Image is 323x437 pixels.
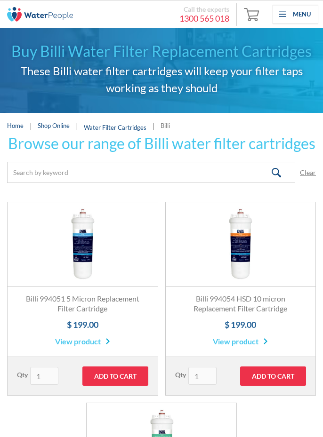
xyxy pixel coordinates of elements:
[8,132,315,155] h3: Browse our range of Billi water filter cartridges
[242,3,264,26] a: Open cart
[38,122,70,130] a: Shop Online
[17,294,148,314] h3: Billi 994051 5 Micron Replacement Filter Cartridge
[7,122,24,130] a: Home
[213,336,268,347] a: View product
[175,294,307,314] h3: Billi 994054 HSD 10 micron Replacement Filter Cartridge
[175,370,186,380] label: Qty
[7,162,316,183] form: Email Form
[151,120,156,131] div: |
[244,7,262,22] img: shopping cart
[293,10,311,19] div: Menu
[17,318,148,331] h4: $ 199.00
[300,167,316,177] a: Clear
[273,5,318,24] div: menu
[7,162,295,183] input: Search by keyword
[161,122,170,130] div: Billi
[74,120,79,131] div: |
[28,120,33,131] div: |
[80,5,229,14] div: Call the experts
[7,7,73,22] img: The Water People
[84,124,146,131] a: Water Filter Cartridges
[175,318,307,331] h4: $ 199.00
[80,13,229,24] a: 1300 565 018
[240,366,306,386] input: Add to Cart
[17,370,28,380] label: Qty
[55,336,110,347] a: View product
[7,63,316,96] h2: These Billi water filter cartridges will keep your filter taps working as they should
[7,40,316,63] h1: Buy Billi Water Filter Replacement Cartridges
[82,366,148,386] input: Add to Cart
